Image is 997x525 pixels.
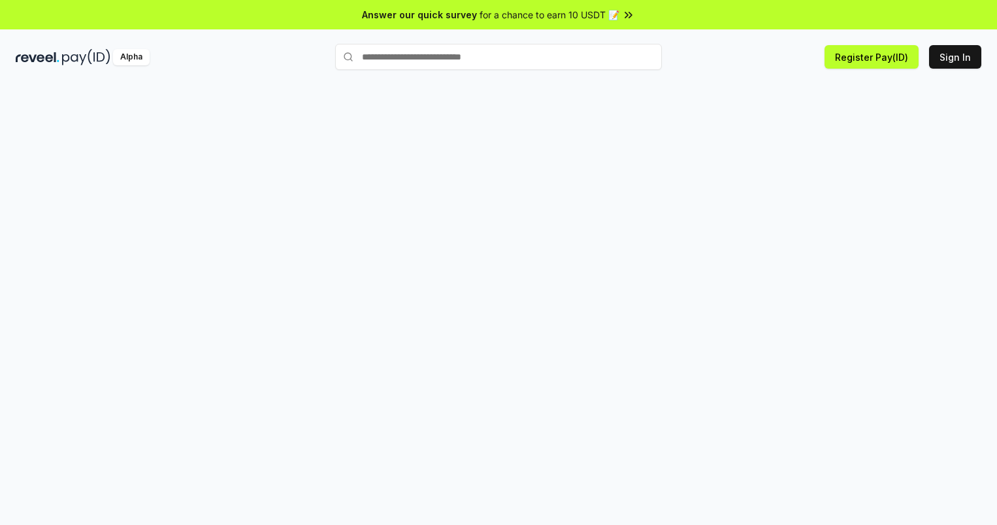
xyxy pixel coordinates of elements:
[16,49,59,65] img: reveel_dark
[113,49,150,65] div: Alpha
[62,49,110,65] img: pay_id
[825,45,919,69] button: Register Pay(ID)
[929,45,981,69] button: Sign In
[480,8,619,22] span: for a chance to earn 10 USDT 📝
[362,8,477,22] span: Answer our quick survey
